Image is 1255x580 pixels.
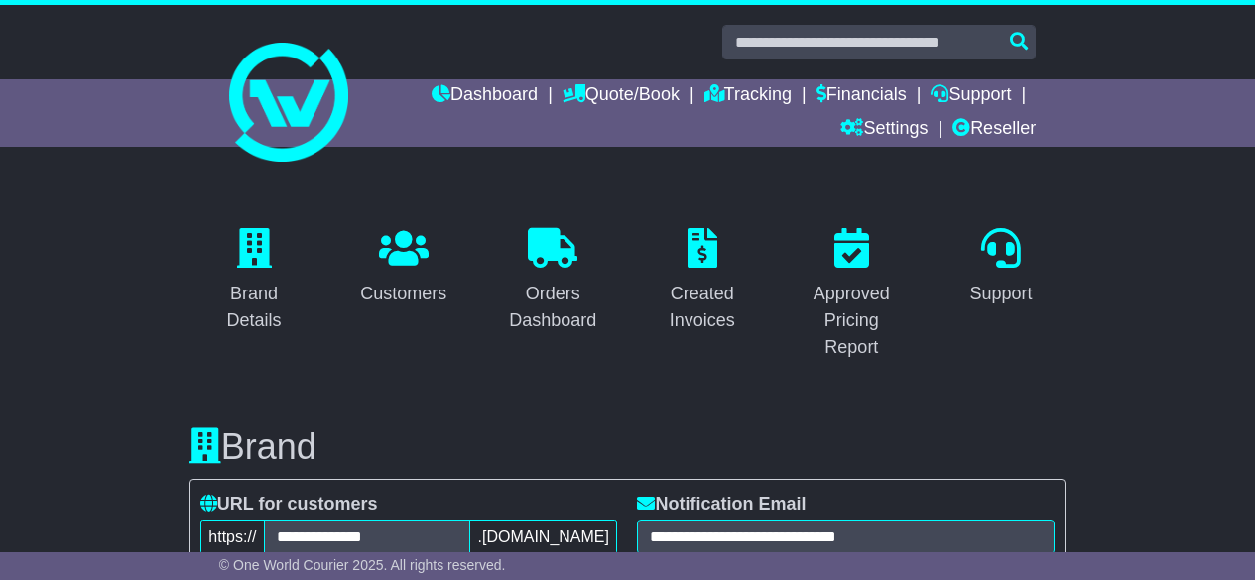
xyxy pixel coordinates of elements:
[800,281,904,361] div: Approved Pricing Report
[501,281,605,334] div: Orders Dashboard
[219,557,506,573] span: © One World Courier 2025. All rights reserved.
[360,281,446,307] div: Customers
[840,113,928,147] a: Settings
[638,221,768,341] a: Created Invoices
[637,494,806,516] label: Notification Email
[432,79,538,113] a: Dashboard
[816,79,907,113] a: Financials
[563,79,680,113] a: Quote/Book
[651,281,755,334] div: Created Invoices
[488,221,618,341] a: Orders Dashboard
[200,494,378,516] label: URL for customers
[200,520,265,554] span: https://
[787,221,917,368] a: Approved Pricing Report
[469,520,617,554] span: .[DOMAIN_NAME]
[969,281,1032,307] div: Support
[704,79,792,113] a: Tracking
[931,79,1011,113] a: Support
[952,113,1036,147] a: Reseller
[956,221,1045,314] a: Support
[189,427,1066,467] h3: Brand
[202,281,307,334] div: Brand Details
